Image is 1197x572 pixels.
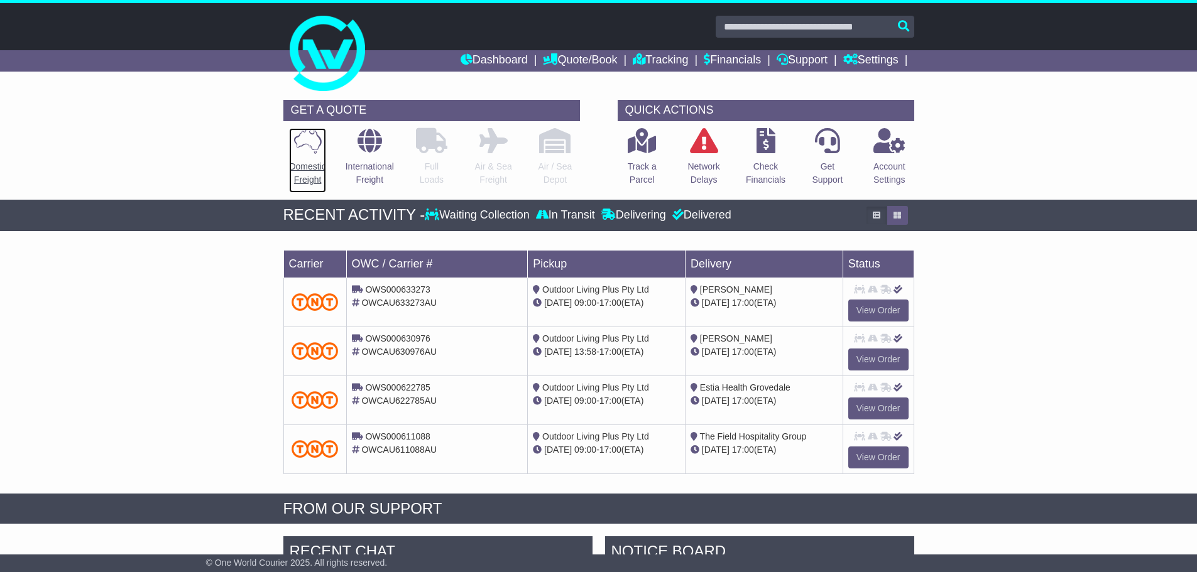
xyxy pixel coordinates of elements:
span: © One World Courier 2025. All rights reserved. [206,558,388,568]
td: Status [843,250,914,278]
div: GET A QUOTE [283,100,580,121]
span: [DATE] [702,396,730,406]
span: Outdoor Living Plus Pty Ltd [542,333,649,343]
span: 17:00 [732,445,754,455]
img: TNT_Domestic.png [292,293,339,310]
img: TNT_Domestic.png [292,342,339,359]
span: 09:00 [574,396,596,406]
p: Air / Sea Depot [538,160,572,186]
div: - (ETA) [533,394,680,407]
span: OWCAU633273AU [361,298,437,308]
p: Get Support [812,160,843,186]
a: View Order [848,299,909,321]
a: CheckFinancials [745,127,786,193]
span: OWS000611088 [365,431,430,441]
span: OWCAU630976AU [361,347,437,357]
span: [PERSON_NAME] [700,333,772,343]
span: Estia Health Grovedale [700,382,790,392]
img: TNT_Domestic.png [292,391,339,408]
td: Pickup [528,250,686,278]
p: International Freight [346,160,394,186]
a: Quote/Book [543,50,617,72]
div: RECENT ACTIVITY - [283,206,425,224]
span: 17:00 [599,445,621,455]
p: Domestic Freight [289,160,325,186]
a: Dashboard [461,50,528,72]
a: Support [777,50,828,72]
a: NetworkDelays [687,127,720,193]
a: AccountSettings [873,127,906,193]
span: 09:00 [574,445,596,455]
span: 13:58 [574,347,596,357]
span: [DATE] [544,298,572,308]
div: In Transit [533,208,598,222]
span: [DATE] [544,347,572,357]
span: 09:00 [574,298,596,308]
span: 17:00 [599,298,621,308]
div: Delivered [669,208,731,222]
span: OWCAU611088AU [361,445,437,455]
div: NOTICE BOARD [605,536,914,570]
span: OWS000622785 [365,382,430,392]
div: (ETA) [691,345,838,359]
p: Check Financials [746,160,785,186]
a: InternationalFreight [345,127,395,193]
span: 17:00 [599,347,621,357]
span: Outdoor Living Plus Pty Ltd [542,382,649,392]
span: [DATE] [544,445,572,455]
img: TNT_Domestic.png [292,440,339,457]
span: 17:00 [732,298,754,308]
a: View Order [848,446,909,468]
p: Track a Parcel [628,160,657,186]
a: View Order [848,397,909,419]
span: [DATE] [702,298,730,308]
a: Settings [843,50,899,72]
td: Carrier [283,250,346,278]
span: 17:00 [732,396,754,406]
div: Delivering [598,208,669,222]
span: 17:00 [599,396,621,406]
p: Account Settings [873,160,905,186]
div: RECENT CHAT [283,536,593,570]
div: QUICK ACTIONS [618,100,914,121]
span: [DATE] [544,396,572,406]
td: OWC / Carrier # [346,250,528,278]
div: - (ETA) [533,345,680,359]
div: - (ETA) [533,296,680,310]
span: [DATE] [702,347,730,357]
div: FROM OUR SUPPORT [283,500,914,518]
p: Air & Sea Freight [475,160,512,186]
span: [PERSON_NAME] [700,284,772,294]
div: (ETA) [691,394,838,407]
p: Full Loads [416,160,447,186]
div: - (ETA) [533,443,680,456]
span: Outdoor Living Plus Pty Ltd [542,284,649,294]
span: [DATE] [702,445,730,455]
a: GetSupport [811,127,843,193]
a: Tracking [633,50,688,72]
div: Waiting Collection [425,208,532,222]
td: Delivery [685,250,843,278]
span: Outdoor Living Plus Pty Ltd [542,431,649,441]
a: View Order [848,348,909,370]
span: OWS000630976 [365,333,430,343]
div: (ETA) [691,296,838,310]
span: OWCAU622785AU [361,396,437,406]
p: Network Delays [687,160,719,186]
a: Financials [704,50,761,72]
span: 17:00 [732,347,754,357]
span: OWS000633273 [365,284,430,294]
a: Track aParcel [627,127,657,193]
a: DomesticFreight [288,127,326,193]
span: The Field Hospitality Group [700,431,807,441]
div: (ETA) [691,443,838,456]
